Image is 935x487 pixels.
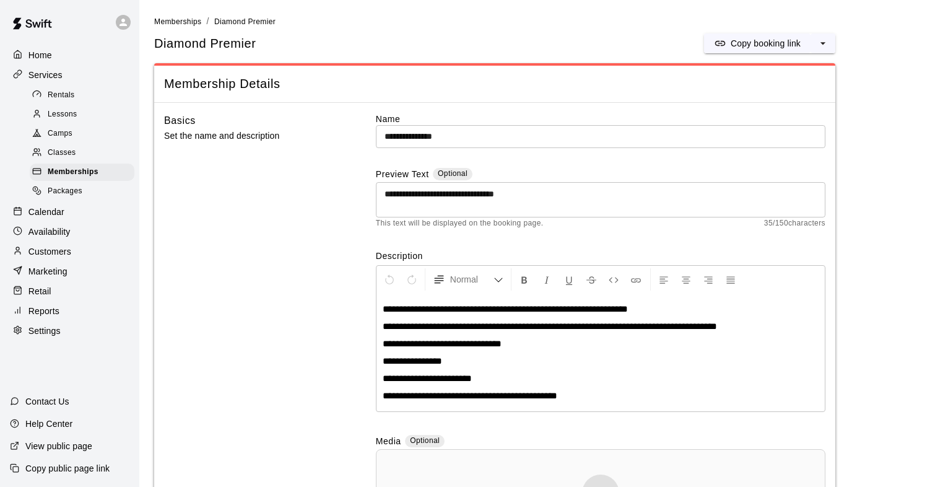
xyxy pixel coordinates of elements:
[28,285,51,297] p: Retail
[653,268,674,291] button: Left Align
[48,166,98,178] span: Memberships
[30,163,139,182] a: Memberships
[720,268,741,291] button: Justify Align
[559,268,580,291] button: Format Underline
[28,305,59,317] p: Reports
[704,33,811,53] button: Copy booking link
[376,435,401,449] label: Media
[48,128,72,140] span: Camps
[25,418,72,430] p: Help Center
[401,268,422,291] button: Redo
[10,322,129,340] a: Settings
[25,395,69,408] p: Contact Us
[514,268,535,291] button: Format Bold
[376,113,825,125] label: Name
[10,203,129,221] a: Calendar
[30,125,139,144] a: Camps
[154,17,201,26] span: Memberships
[30,125,134,143] div: Camps
[10,282,129,301] a: Retail
[28,325,61,337] p: Settings
[10,222,129,241] a: Availability
[30,183,134,200] div: Packages
[10,66,129,84] a: Services
[379,268,400,291] button: Undo
[28,245,71,258] p: Customers
[25,440,92,452] p: View public page
[10,262,129,281] a: Marketing
[438,169,468,178] span: Optional
[625,268,646,291] button: Insert Link
[376,217,544,230] span: This text will be displayed on the booking page.
[48,147,76,159] span: Classes
[764,217,825,230] span: 35 / 150 characters
[581,268,602,291] button: Format Strikethrough
[811,33,835,53] button: select merge strategy
[376,250,825,262] label: Description
[28,49,52,61] p: Home
[376,168,429,182] label: Preview Text
[698,268,719,291] button: Right Align
[30,87,134,104] div: Rentals
[30,144,134,162] div: Classes
[10,302,129,320] a: Reports
[450,273,494,286] span: Normal
[154,15,920,29] nav: breadcrumb
[25,462,110,475] p: Copy public page link
[428,268,508,291] button: Formatting Options
[28,226,71,238] p: Availability
[206,15,209,28] li: /
[536,268,557,291] button: Format Italics
[48,89,75,102] span: Rentals
[28,206,64,218] p: Calendar
[48,108,77,121] span: Lessons
[410,436,440,445] span: Optional
[10,242,129,261] a: Customers
[164,128,336,144] p: Set the name and description
[164,113,196,129] h6: Basics
[30,164,134,181] div: Memberships
[28,265,67,278] p: Marketing
[30,182,139,201] a: Packages
[10,46,129,64] a: Home
[731,37,801,50] p: Copy booking link
[704,33,835,53] div: split button
[214,17,276,26] span: Diamond Premier
[164,76,825,92] span: Membership Details
[676,268,697,291] button: Center Align
[30,86,139,105] a: Rentals
[30,106,134,123] div: Lessons
[28,69,63,81] p: Services
[30,105,139,124] a: Lessons
[30,144,139,163] a: Classes
[603,268,624,291] button: Insert Code
[154,35,256,52] span: Diamond Premier
[48,185,82,198] span: Packages
[154,16,201,26] a: Memberships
